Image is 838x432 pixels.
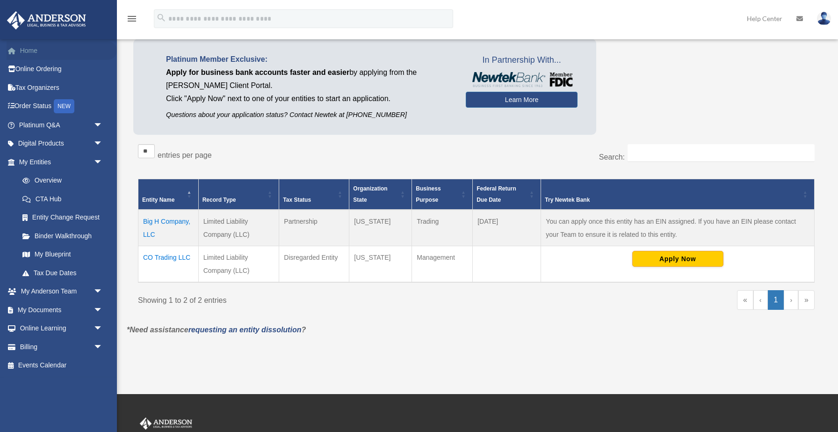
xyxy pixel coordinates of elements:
p: Platinum Member Exclusive: [166,53,452,66]
td: Limited Liability Company (LLC) [198,246,279,282]
div: NEW [54,99,74,113]
td: CO Trading LLC [138,246,199,282]
a: Billingarrow_drop_down [7,337,117,356]
th: Tax Status: Activate to sort [279,179,349,210]
a: Platinum Q&Aarrow_drop_down [7,116,117,134]
a: My Blueprint [13,245,112,264]
span: In Partnership With... [466,53,578,68]
img: Anderson Advisors Platinum Portal [4,11,89,29]
a: requesting an entity dissolution [188,326,302,334]
p: Click "Apply Now" next to one of your entities to start an application. [166,92,452,105]
span: Business Purpose [416,185,441,203]
a: Online Ordering [7,60,117,79]
td: Partnership [279,210,349,246]
label: entries per page [158,151,212,159]
span: arrow_drop_down [94,319,112,338]
a: First [737,290,753,310]
span: Apply for business bank accounts faster and easier [166,68,349,76]
a: Last [798,290,815,310]
th: Entity Name: Activate to invert sorting [138,179,199,210]
a: CTA Hub [13,190,112,208]
a: Tax Organizers [7,78,117,97]
a: Digital Productsarrow_drop_down [7,134,117,153]
td: [US_STATE] [349,210,412,246]
span: arrow_drop_down [94,134,112,154]
label: Search: [599,153,625,161]
a: Order StatusNEW [7,97,117,116]
a: Home [7,41,117,60]
span: arrow_drop_down [94,300,112,320]
a: My Entitiesarrow_drop_down [7,153,112,171]
th: Try Newtek Bank : Activate to sort [541,179,815,210]
p: Questions about your application status? Contact Newtek at [PHONE_NUMBER] [166,109,452,121]
span: arrow_drop_down [94,282,112,301]
div: Showing 1 to 2 of 2 entries [138,290,470,307]
button: Apply Now [632,251,723,267]
td: [US_STATE] [349,246,412,282]
span: Record Type [202,197,236,203]
th: Record Type: Activate to sort [198,179,279,210]
p: by applying from the [PERSON_NAME] Client Portal. [166,66,452,92]
div: Try Newtek Bank [545,194,800,205]
span: Federal Return Due Date [477,185,516,203]
a: My Anderson Teamarrow_drop_down [7,282,117,301]
a: Learn More [466,92,578,108]
img: Anderson Advisors Platinum Portal [138,417,194,430]
a: My Documentsarrow_drop_down [7,300,117,319]
span: arrow_drop_down [94,116,112,135]
td: Trading [412,210,473,246]
td: Management [412,246,473,282]
i: search [156,13,166,23]
a: menu [126,16,137,24]
td: Limited Liability Company (LLC) [198,210,279,246]
a: Entity Change Request [13,208,112,227]
a: Binder Walkthrough [13,227,112,245]
td: You can apply once this entity has an EIN assigned. If you have an EIN please contact your Team t... [541,210,815,246]
td: Disregarded Entity [279,246,349,282]
td: Big H Company, LLC [138,210,199,246]
span: arrow_drop_down [94,337,112,357]
span: Organization State [353,185,387,203]
a: Next [784,290,798,310]
a: Overview [13,171,108,190]
a: Events Calendar [7,356,117,375]
a: Online Learningarrow_drop_down [7,319,117,338]
img: User Pic [817,12,831,25]
i: menu [126,13,137,24]
th: Federal Return Due Date: Activate to sort [473,179,541,210]
span: Tax Status [283,197,311,203]
em: *Need assistance ? [127,326,306,334]
span: Entity Name [142,197,174,203]
a: 1 [768,290,784,310]
th: Organization State: Activate to sort [349,179,412,210]
a: Previous [753,290,768,310]
th: Business Purpose: Activate to sort [412,179,473,210]
img: NewtekBankLogoSM.png [470,72,573,87]
a: Tax Due Dates [13,264,112,282]
td: [DATE] [473,210,541,246]
span: arrow_drop_down [94,153,112,172]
